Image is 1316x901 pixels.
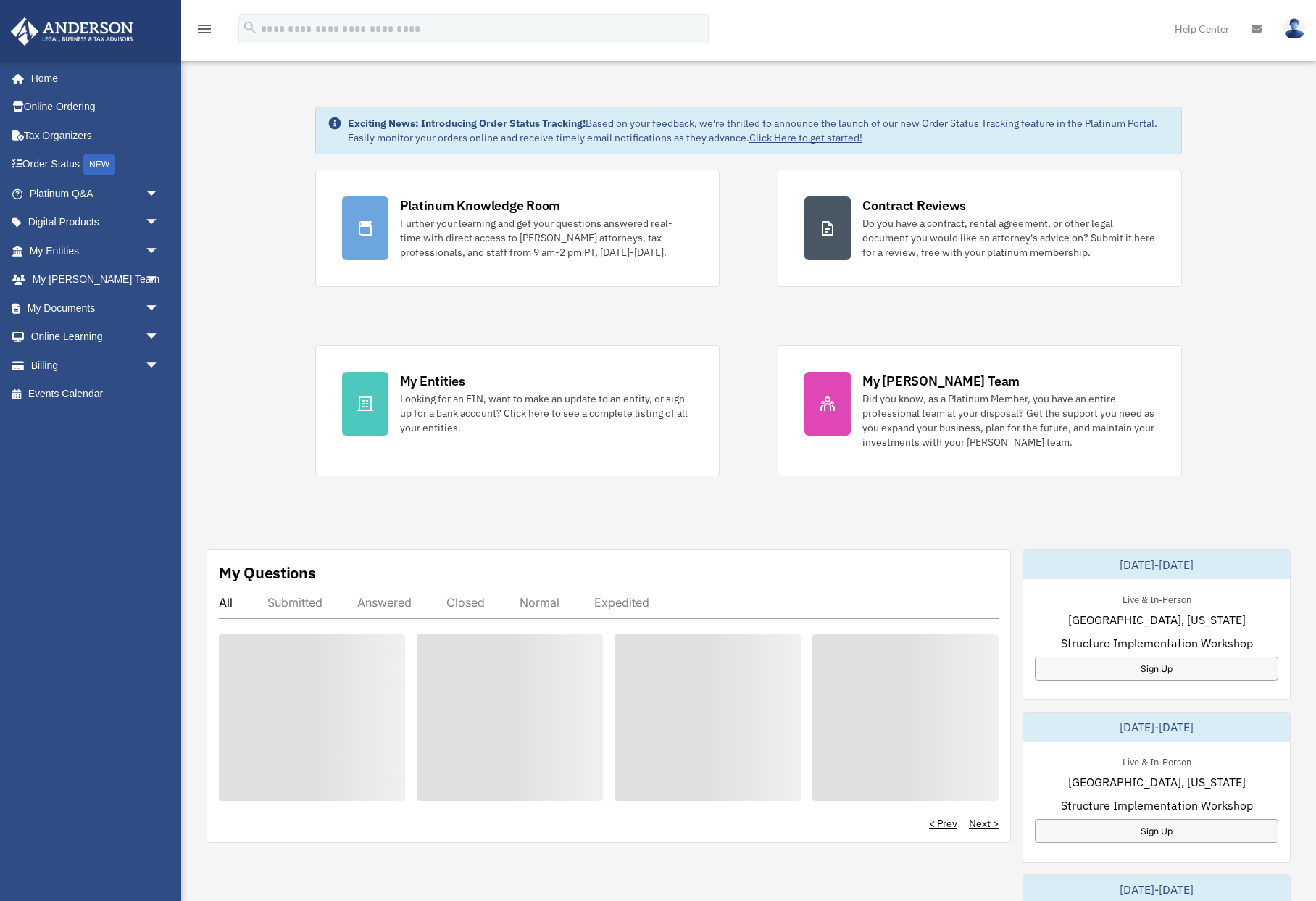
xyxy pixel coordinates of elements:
[862,196,966,215] div: Contract Reviews
[242,20,258,36] i: search
[400,372,465,390] div: My Entities
[10,380,181,409] a: Events Calendar
[400,196,561,215] div: Platinum Knowledge Room
[7,17,138,46] img: Anderson Advisors Platinum Portal
[1023,550,1290,579] div: [DATE]-[DATE]
[778,170,1182,287] a: Contract Reviews Do you have a contract, rental agreement, or other legal document you would like...
[145,179,174,209] span: arrow_drop_down
[10,236,181,265] a: My Entitiesarrow_drop_down
[357,595,412,610] div: Answered
[145,208,174,238] span: arrow_drop_down
[348,117,586,130] strong: Exciting News: Introducing Order Status Tracking!
[969,816,999,831] a: Next >
[400,391,693,435] div: Looking for an EIN, want to make an update to an entity, or sign up for a bank account? Click her...
[145,323,174,352] span: arrow_drop_down
[1035,657,1278,681] a: Sign Up
[862,216,1155,259] div: Do you have a contract, rental agreement, or other legal document you would like an attorney's ad...
[1023,713,1290,742] div: [DATE]-[DATE]
[1068,773,1246,791] span: [GEOGRAPHIC_DATA], [US_STATE]
[145,265,174,295] span: arrow_drop_down
[446,595,485,610] div: Closed
[10,323,181,352] a: Online Learningarrow_drop_down
[219,562,316,584] div: My Questions
[315,345,720,476] a: My Entities Looking for an EIN, want to make an update to an entity, or sign up for a bank accoun...
[10,208,181,237] a: Digital Productsarrow_drop_down
[267,595,322,610] div: Submitted
[145,351,174,381] span: arrow_drop_down
[10,64,174,93] a: Home
[10,265,181,294] a: My [PERSON_NAME] Teamarrow_drop_down
[10,121,181,150] a: Tax Organizers
[83,154,115,175] div: NEW
[196,25,213,38] a: menu
[1061,797,1253,814] span: Structure Implementation Workshop
[520,595,559,610] div: Normal
[10,351,181,380] a: Billingarrow_drop_down
[219,595,233,610] div: All
[594,595,649,610] div: Expedited
[196,20,213,38] i: menu
[862,372,1020,390] div: My [PERSON_NAME] Team
[1061,634,1253,652] span: Structure Implementation Workshop
[862,391,1155,449] div: Did you know, as a Platinum Member, you have an entire professional team at your disposal? Get th...
[145,236,174,266] span: arrow_drop_down
[1068,611,1246,628] span: [GEOGRAPHIC_DATA], [US_STATE]
[400,216,693,259] div: Further your learning and get your questions answered real-time with direct access to [PERSON_NAM...
[10,294,181,323] a: My Documentsarrow_drop_down
[1111,591,1203,606] div: Live & In-Person
[929,816,957,831] a: < Prev
[778,345,1182,476] a: My [PERSON_NAME] Team Did you know, as a Platinum Member, you have an entire professional team at...
[145,294,174,323] span: arrow_drop_down
[1283,18,1305,39] img: User Pic
[749,131,862,144] a: Click Here to get started!
[348,116,1170,145] div: Based on your feedback, we're thrilled to announce the launch of our new Order Status Tracking fe...
[10,179,181,208] a: Platinum Q&Aarrow_drop_down
[315,170,720,287] a: Platinum Knowledge Room Further your learning and get your questions answered real-time with dire...
[1111,753,1203,768] div: Live & In-Person
[10,93,181,122] a: Online Ordering
[1035,819,1278,843] a: Sign Up
[10,150,181,180] a: Order StatusNEW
